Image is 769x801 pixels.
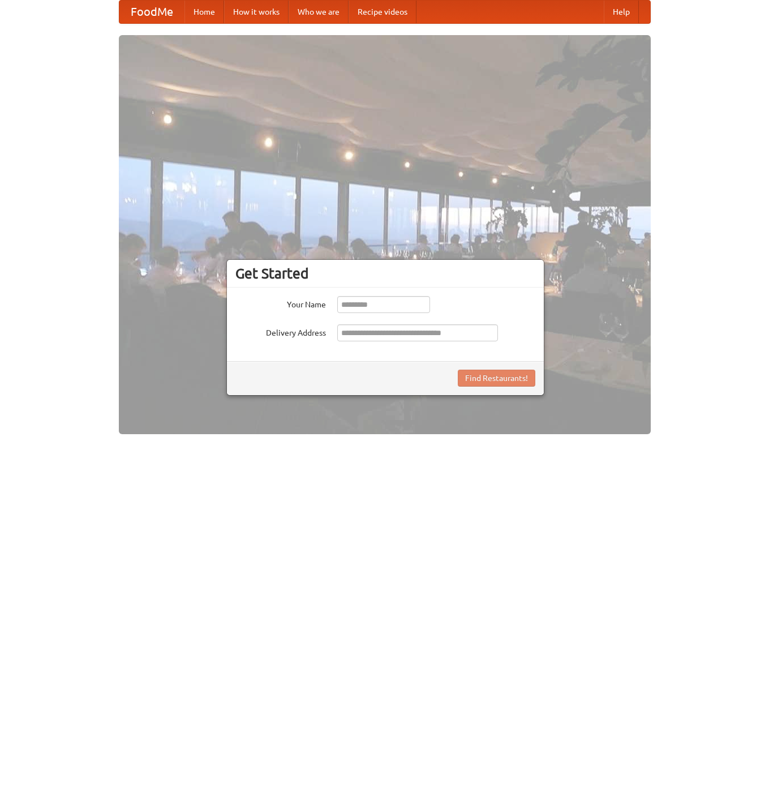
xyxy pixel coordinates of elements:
[119,1,184,23] a: FoodMe
[235,324,326,339] label: Delivery Address
[289,1,349,23] a: Who we are
[235,265,535,282] h3: Get Started
[184,1,224,23] a: Home
[349,1,416,23] a: Recipe videos
[235,296,326,310] label: Your Name
[224,1,289,23] a: How it works
[458,370,535,387] button: Find Restaurants!
[604,1,639,23] a: Help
